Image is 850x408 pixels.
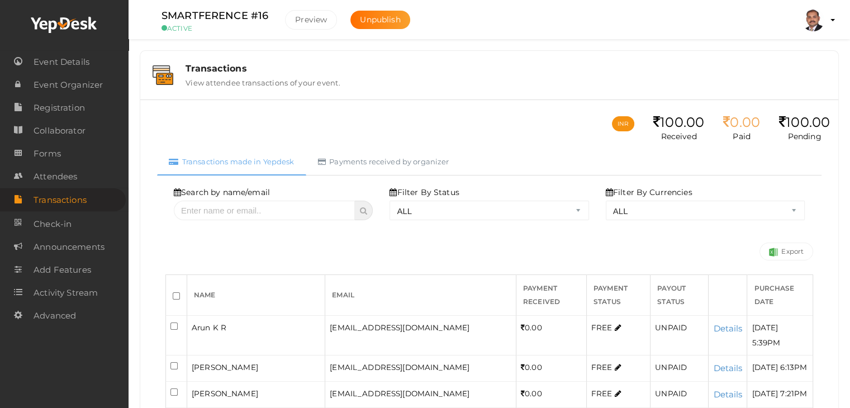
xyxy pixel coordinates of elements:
[174,187,270,198] label: Search by name/email
[747,274,813,315] th: Purchase Date
[34,189,87,211] span: Transactions
[650,274,709,315] th: Payout Status
[34,74,103,96] span: Event Organizer
[612,116,634,131] button: INR
[34,282,98,304] span: Activity Stream
[591,323,612,332] span: FREE
[306,148,461,175] a: Payments received by organizer
[34,120,86,142] span: Collaborator
[759,243,813,260] a: Export
[521,363,542,372] span: 0.00
[752,363,807,372] span: [DATE] 6:13PM
[779,115,830,131] div: 100.00
[162,8,268,24] label: SMARTFERENCE #16
[157,148,306,175] a: Transactions made in Yepdesk
[802,9,824,31] img: EPD85FQV_small.jpeg
[330,363,469,372] span: [EMAIL_ADDRESS][DOMAIN_NAME]
[330,323,469,332] span: [EMAIL_ADDRESS][DOMAIN_NAME]
[713,389,742,400] a: Details
[390,187,459,198] label: Filter By Status
[330,389,469,398] span: [EMAIL_ADDRESS][DOMAIN_NAME]
[162,24,268,32] small: ACTIVE
[350,11,410,29] button: Unpublish
[653,115,704,131] div: 100.00
[591,389,612,398] span: FREE
[186,63,826,74] div: Transactions
[153,65,173,85] img: bank-details.svg
[650,315,709,355] td: UNPAID
[325,274,516,315] th: Email
[653,131,704,142] p: Received
[174,201,355,220] input: Enter name or email..
[186,74,340,87] label: View attendee transactions of your event.
[713,363,742,373] a: Details
[34,165,77,188] span: Attendees
[34,259,91,281] span: Add Features
[34,143,61,165] span: Forms
[586,274,650,315] th: Payment Status
[615,364,621,372] span: Edit Status
[516,274,586,315] th: Payment Received
[34,305,76,327] span: Advanced
[192,389,258,398] span: [PERSON_NAME]
[615,324,621,332] span: Edit Status
[591,363,612,372] span: FREE
[285,10,337,30] button: Preview
[723,115,760,131] div: 0.00
[192,323,226,332] span: Arun K R
[521,323,542,332] span: 0.00
[723,131,760,142] p: Paid
[34,97,85,119] span: Registration
[521,389,542,398] span: 0.00
[752,389,807,398] span: [DATE] 7:21PM
[769,248,778,257] img: Success
[615,390,621,398] span: Edit Status
[146,79,833,89] a: Transactions View attendee transactions of your event.
[779,131,830,142] p: Pending
[360,15,400,25] span: Unpublish
[187,274,325,315] th: Name
[192,363,258,372] span: [PERSON_NAME]
[650,381,709,407] td: UNPAID
[606,187,692,198] label: Filter By Currencies
[34,236,105,258] span: Announcements
[650,355,709,381] td: UNPAID
[752,323,780,347] span: [DATE] 5:39PM
[713,323,742,334] a: Details
[34,51,89,73] span: Event Details
[34,213,72,235] span: Check-in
